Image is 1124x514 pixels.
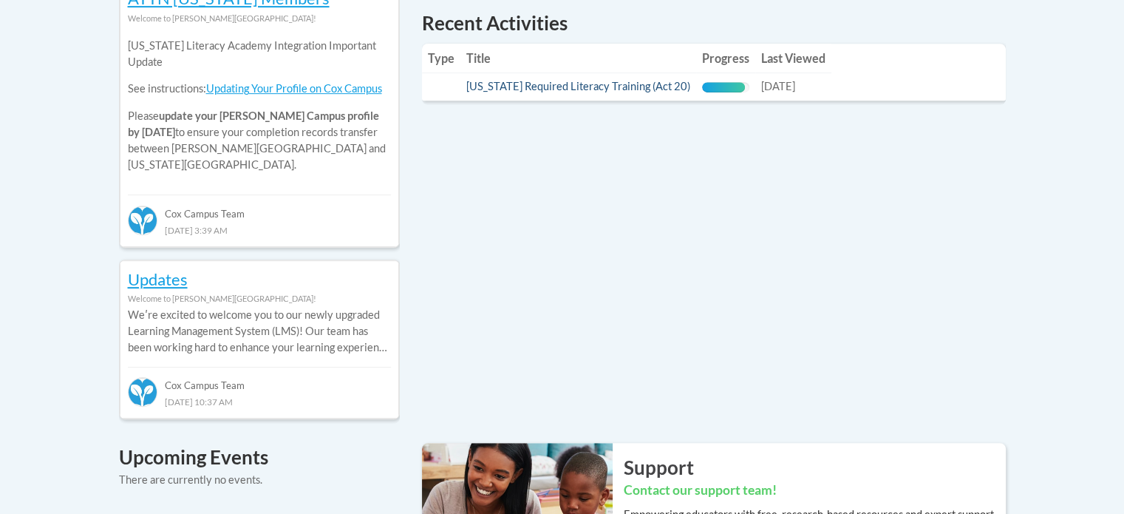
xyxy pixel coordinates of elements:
h1: Recent Activities [422,10,1006,36]
h3: Contact our support team! [624,481,1006,500]
a: Updates [128,269,188,289]
span: There are currently no events. [119,473,262,486]
div: Cox Campus Team [128,195,391,221]
p: See instructions: [128,81,391,97]
th: Last Viewed [755,44,831,73]
th: Type [422,44,460,73]
div: Welcome to [PERSON_NAME][GEOGRAPHIC_DATA]! [128,10,391,27]
p: Weʹre excited to welcome you to our newly upgraded Learning Management System (LMS)! Our team has... [128,307,391,356]
p: [US_STATE] Literacy Academy Integration Important Update [128,38,391,70]
div: Progress, % [702,82,745,92]
h4: Upcoming Events [119,443,400,472]
a: [US_STATE] Required Literacy Training (Act 20) [466,80,690,92]
div: Cox Campus Team [128,367,391,393]
div: Welcome to [PERSON_NAME][GEOGRAPHIC_DATA]! [128,291,391,307]
div: [DATE] 10:37 AM [128,393,391,410]
b: update your [PERSON_NAME] Campus profile by [DATE] [128,109,379,138]
img: Cox Campus Team [128,377,157,407]
div: [DATE] 3:39 AM [128,222,391,238]
h2: Support [624,454,1006,481]
img: Cox Campus Team [128,206,157,235]
span: [DATE] [761,80,795,92]
th: Title [460,44,696,73]
div: Please to ensure your completion records transfer between [PERSON_NAME][GEOGRAPHIC_DATA] and [US_... [128,27,391,184]
a: Updating Your Profile on Cox Campus [206,82,382,95]
th: Progress [696,44,755,73]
